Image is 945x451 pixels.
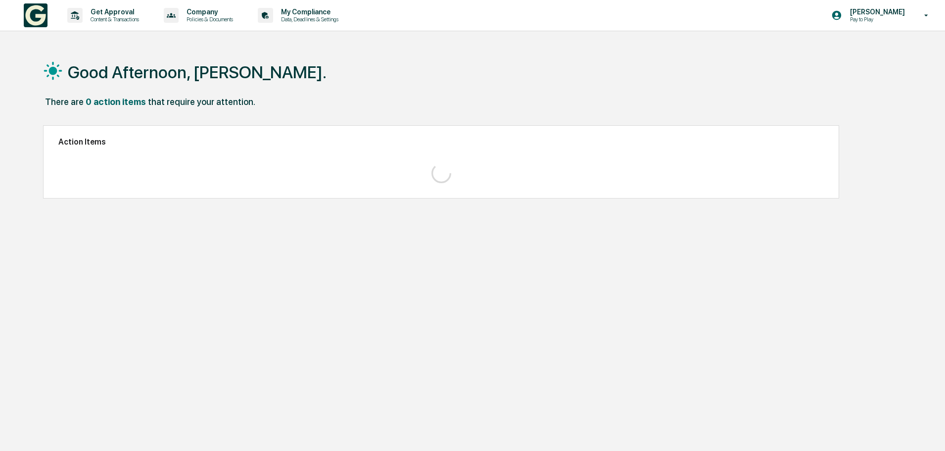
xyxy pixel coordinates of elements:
[179,8,238,16] p: Company
[86,97,146,107] div: 0 action items
[24,3,47,27] img: logo
[842,8,910,16] p: [PERSON_NAME]
[68,62,327,82] h1: Good Afternoon, [PERSON_NAME].
[83,16,144,23] p: Content & Transactions
[58,137,824,147] h2: Action Items
[45,97,84,107] div: There are
[842,16,910,23] p: Pay to Play
[273,16,343,23] p: Data, Deadlines & Settings
[179,16,238,23] p: Policies & Documents
[273,8,343,16] p: My Compliance
[83,8,144,16] p: Get Approval
[148,97,255,107] div: that require your attention.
